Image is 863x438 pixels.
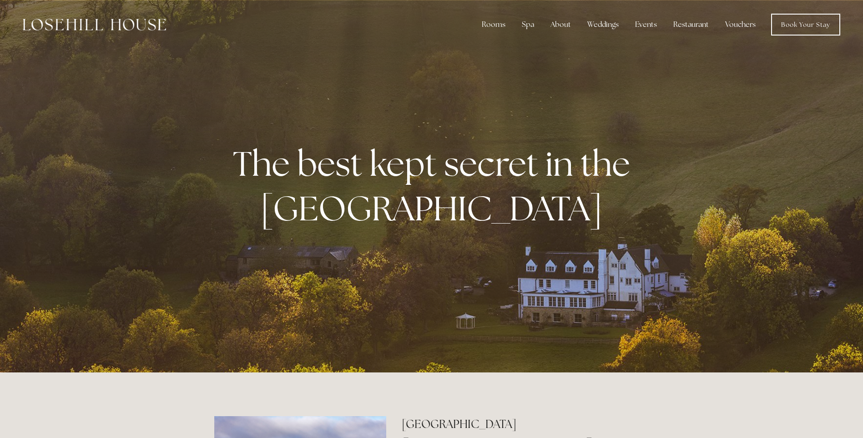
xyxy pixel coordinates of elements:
[771,14,840,36] a: Book Your Stay
[718,15,763,34] a: Vouchers
[233,141,637,230] strong: The best kept secret in the [GEOGRAPHIC_DATA]
[666,15,716,34] div: Restaurant
[628,15,664,34] div: Events
[402,416,649,432] h2: [GEOGRAPHIC_DATA]
[515,15,541,34] div: Spa
[23,19,166,31] img: Losehill House
[543,15,578,34] div: About
[474,15,513,34] div: Rooms
[580,15,626,34] div: Weddings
